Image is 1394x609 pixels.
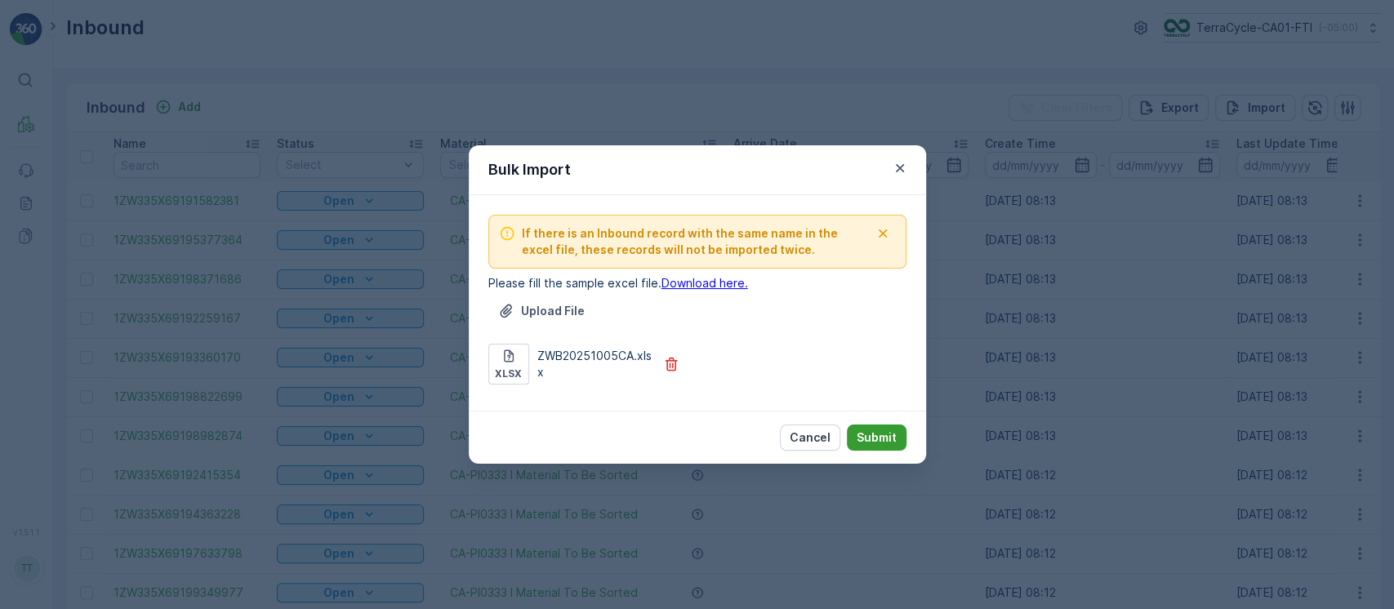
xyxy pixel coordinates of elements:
[488,275,906,291] p: Please fill the sample excel file.
[537,348,653,380] p: ZWB20251005CA.xlsx
[847,425,906,451] button: Submit
[495,367,522,380] p: xlsx
[661,276,748,290] a: Download here.
[488,298,595,324] button: Upload File
[521,303,585,319] p: Upload File
[857,429,897,446] p: Submit
[780,425,840,451] button: Cancel
[522,225,870,258] span: If there is an Inbound record with the same name in the excel file, these records will not be imp...
[488,158,571,181] p: Bulk Import
[790,429,831,446] p: Cancel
